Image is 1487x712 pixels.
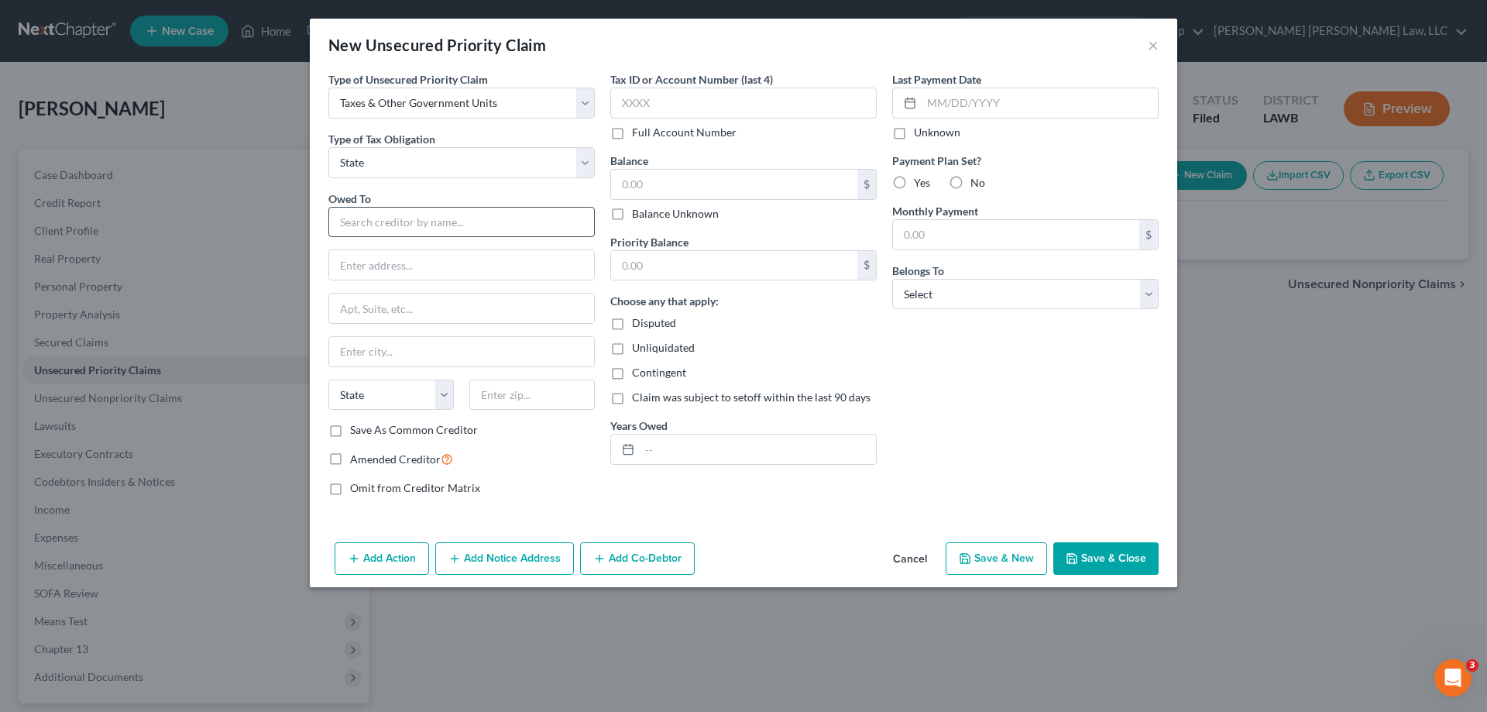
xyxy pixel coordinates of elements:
[328,192,371,205] span: Owed To
[922,88,1158,118] input: MM/DD/YYYY
[914,176,930,189] span: Yes
[1148,36,1159,54] button: ×
[350,481,480,494] span: Omit from Creditor Matrix
[610,234,689,250] label: Priority Balance
[893,220,1139,249] input: 0.00
[610,71,773,88] label: Tax ID or Account Number (last 4)
[881,544,939,575] button: Cancel
[946,542,1047,575] button: Save & New
[328,132,435,146] span: Type of Tax Obligation
[435,542,574,575] button: Add Notice Address
[632,341,695,354] span: Unliquidated
[610,293,719,309] label: Choose any that apply:
[632,316,676,329] span: Disputed
[328,73,488,86] span: Type of Unsecured Priority Claim
[350,422,478,438] label: Save As Common Creditor
[328,34,546,56] div: New Unsecured Priority Claim
[1466,659,1478,672] span: 3
[1139,220,1158,249] div: $
[610,418,668,434] label: Years Owed
[580,542,695,575] button: Add Co-Debtor
[469,380,595,411] input: Enter zip...
[892,153,1159,169] label: Payment Plan Set?
[892,203,978,219] label: Monthly Payment
[1434,659,1472,697] iframe: Intercom live chat
[335,542,429,575] button: Add Action
[1053,542,1159,575] button: Save & Close
[892,264,944,277] span: Belongs To
[611,251,857,280] input: 0.00
[610,88,877,119] input: XXXX
[640,435,876,464] input: --
[610,153,648,169] label: Balance
[329,294,594,323] input: Apt, Suite, etc...
[329,250,594,280] input: Enter address...
[970,176,985,189] span: No
[632,366,686,379] span: Contingent
[329,337,594,366] input: Enter city...
[892,71,981,88] label: Last Payment Date
[632,390,871,404] span: Claim was subject to setoff within the last 90 days
[632,206,719,222] label: Balance Unknown
[611,170,857,199] input: 0.00
[857,170,876,199] div: $
[632,125,737,140] label: Full Account Number
[328,207,595,238] input: Search creditor by name...
[350,452,441,466] span: Amended Creditor
[914,125,960,140] label: Unknown
[857,251,876,280] div: $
